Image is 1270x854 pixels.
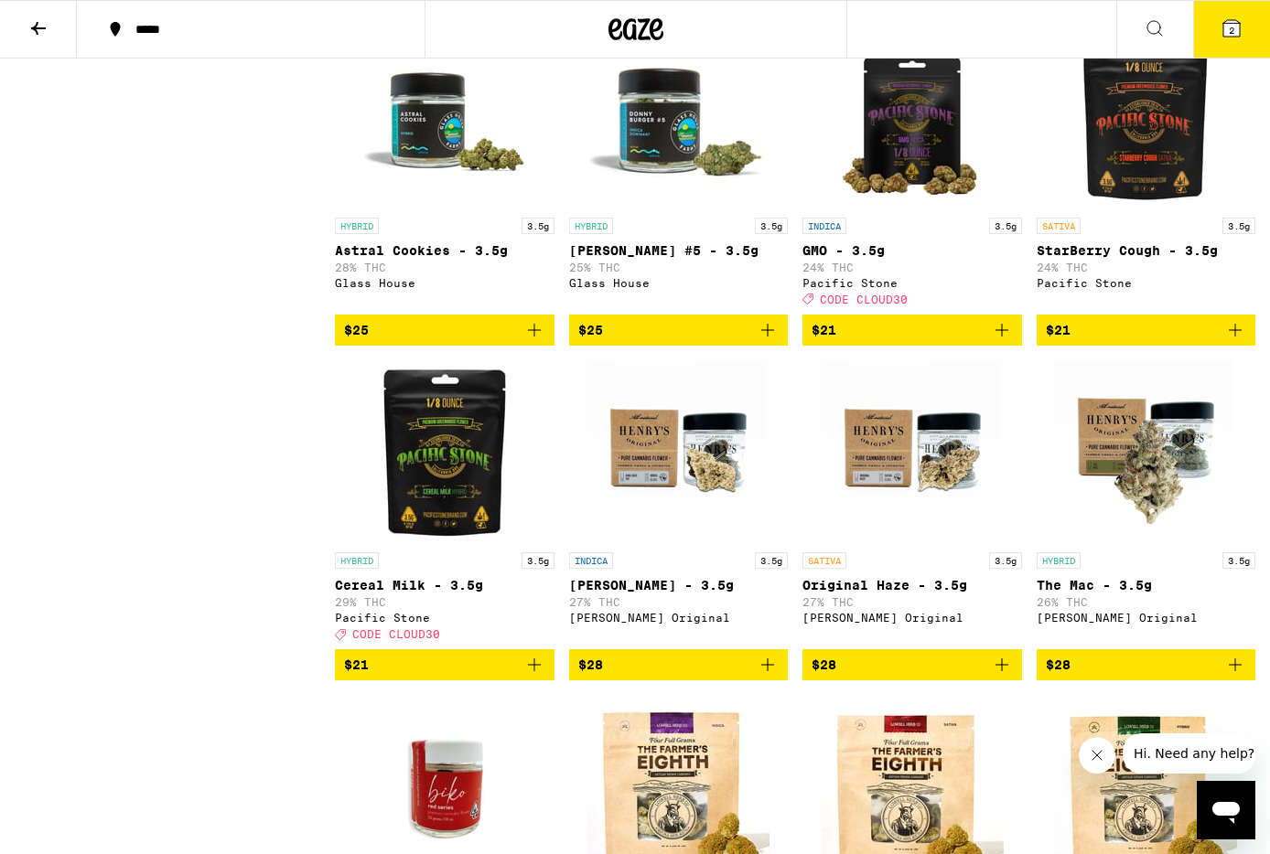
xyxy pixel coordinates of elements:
[802,315,1022,346] button: Add to bag
[1193,1,1270,58] button: 2
[335,612,554,624] div: Pacific Stone
[1054,360,1237,543] img: Henry's Original - The Mac - 3.5g
[1037,277,1256,289] div: Pacific Stone
[1037,612,1256,624] div: [PERSON_NAME] Original
[1222,552,1255,569] p: 3.5g
[989,218,1022,234] p: 3.5g
[1037,552,1081,569] p: HYBRID
[802,26,1022,315] a: Open page for GMO - 3.5g from Pacific Stone
[1197,781,1255,839] iframe: Button to launch messaging window
[335,26,554,315] a: Open page for Astral Cookies - 3.5g from Glass House
[569,578,789,592] p: [PERSON_NAME] - 3.5g
[802,277,1022,289] div: Pacific Stone
[821,26,1004,208] img: Pacific Stone - GMO - 3.5g
[344,657,369,672] span: $21
[335,315,554,346] button: Add to bag
[802,596,1022,608] p: 27% THC
[1037,596,1256,608] p: 26% THC
[578,657,603,672] span: $28
[569,649,789,680] button: Add to bag
[335,277,554,289] div: Glass House
[812,657,836,672] span: $28
[1046,657,1071,672] span: $28
[569,218,613,234] p: HYBRID
[353,26,536,208] img: Glass House - Astral Cookies - 3.5g
[1037,218,1081,234] p: SATIVA
[1037,578,1256,592] p: The Mac - 3.5g
[569,596,789,608] p: 27% THC
[1037,243,1256,258] p: StarBerry Cough - 3.5g
[587,360,770,543] img: Henry's Original - King Louis XIII - 3.5g
[1037,315,1256,346] button: Add to bag
[353,360,536,543] img: Pacific Stone - Cereal Milk - 3.5g
[755,218,788,234] p: 3.5g
[1229,25,1234,36] span: 2
[1079,737,1115,774] iframe: Close message
[569,360,789,649] a: Open page for King Louis XIII - 3.5g from Henry's Original
[335,649,554,680] button: Add to bag
[335,596,554,608] p: 29% THC
[802,218,846,234] p: INDICA
[569,552,613,569] p: INDICA
[569,243,789,258] p: [PERSON_NAME] #5 - 3.5g
[522,218,554,234] p: 3.5g
[1046,323,1071,337] span: $21
[1037,360,1256,649] a: Open page for The Mac - 3.5g from Henry's Original
[569,277,789,289] div: Glass House
[802,552,846,569] p: SATIVA
[578,323,603,337] span: $25
[335,360,554,649] a: Open page for Cereal Milk - 3.5g from Pacific Stone
[989,552,1022,569] p: 3.5g
[335,578,554,592] p: Cereal Milk - 3.5g
[802,360,1022,649] a: Open page for Original Haze - 3.5g from Henry's Original
[1037,262,1256,273] p: 24% THC
[820,294,908,305] span: CODE CLOUD30
[335,262,554,273] p: 28% THC
[802,262,1022,273] p: 24% THC
[1037,26,1256,315] a: Open page for StarBerry Cough - 3.5g from Pacific Stone
[569,612,789,624] div: [PERSON_NAME] Original
[812,323,836,337] span: $21
[335,243,554,258] p: Astral Cookies - 3.5g
[821,360,1004,543] img: Henry's Original - Original Haze - 3.5g
[587,26,770,208] img: Glass House - Donny Burger #5 - 3.5g
[802,649,1022,680] button: Add to bag
[335,552,379,569] p: HYBRID
[1222,218,1255,234] p: 3.5g
[335,218,379,234] p: HYBRID
[1037,649,1256,680] button: Add to bag
[802,243,1022,258] p: GMO - 3.5g
[755,552,788,569] p: 3.5g
[802,578,1022,592] p: Original Haze - 3.5g
[522,552,554,569] p: 3.5g
[344,323,369,337] span: $25
[569,315,789,346] button: Add to bag
[569,26,789,315] a: Open page for Donny Burger #5 - 3.5g from Glass House
[569,262,789,273] p: 25% THC
[802,612,1022,624] div: [PERSON_NAME] Original
[1054,26,1237,208] img: Pacific Stone - StarBerry Cough - 3.5g
[1123,733,1255,774] iframe: Message from company
[352,628,440,640] span: CODE CLOUD30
